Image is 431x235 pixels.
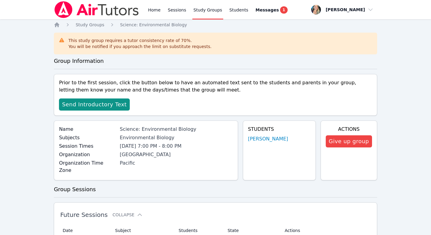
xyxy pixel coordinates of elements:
[54,185,377,194] h3: Group Sessions
[76,22,104,28] a: Study Groups
[59,126,116,133] label: Name
[120,159,233,167] div: Pacific
[280,6,287,14] span: 1
[59,151,116,158] label: Organization
[76,22,104,27] span: Study Groups
[59,79,372,94] p: Prior to the first session, click the button below to have an automated text sent to the students...
[248,126,311,133] h4: Students
[120,134,233,141] div: Environmental Biology
[120,126,233,133] div: Science: Environmental Biology
[54,1,139,18] img: Air Tutors
[68,37,211,50] div: This study group requires a tutor consistency rate of 70 %.
[120,22,187,27] span: Science: Environmental Biology
[120,22,187,28] a: Science: Environmental Biology
[59,143,116,150] label: Session Times
[62,100,127,109] span: Send Introductory Text
[54,57,377,65] h3: Group Information
[120,143,233,150] li: [DATE] 7:00 PM - 8:00 PM
[113,212,143,218] button: Collapse
[326,126,372,133] h4: Actions
[54,22,377,28] nav: Breadcrumb
[59,159,116,174] label: Organization Time Zone
[60,211,108,218] span: Future Sessions
[326,135,372,147] button: Give up group
[59,98,130,111] button: Send Introductory Text
[248,135,288,143] a: [PERSON_NAME]
[68,43,211,50] div: You will be notified if you approach the limit on substitute requests.
[120,151,233,158] div: [GEOGRAPHIC_DATA]
[59,134,116,141] label: Subjects
[256,7,279,13] span: Messages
